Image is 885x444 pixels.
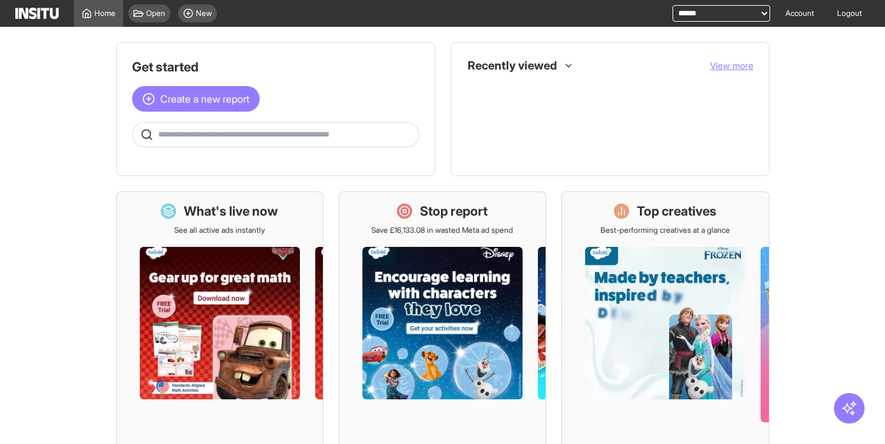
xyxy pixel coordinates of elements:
p: Save £16,133.08 in wasted Meta ad spend [371,225,513,235]
p: Best-performing creatives at a glance [600,225,730,235]
h1: Top creatives [637,202,717,220]
p: See all active ads instantly [174,225,265,235]
span: Create a new report [160,91,249,107]
button: View more [710,59,754,72]
span: New [196,8,212,18]
span: View more [710,60,754,71]
h1: Stop report [420,202,487,220]
span: Open [146,8,165,18]
span: Home [94,8,115,18]
img: Logo [15,8,59,19]
h1: What's live now [184,202,278,220]
button: Create a new report [132,86,260,112]
h1: Get started [132,58,419,76]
